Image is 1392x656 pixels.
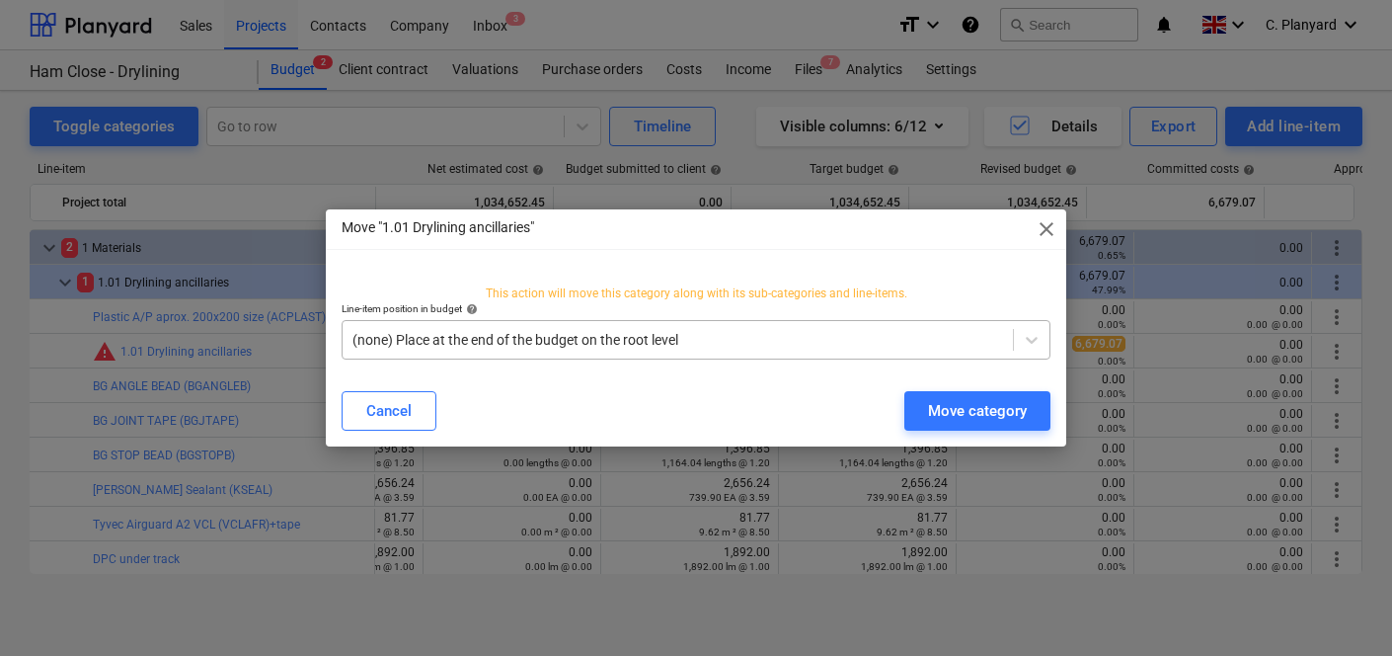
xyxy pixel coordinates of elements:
div: Line-item position in budget [342,302,1050,315]
p: This action will move this category along with its sub-categories and line-items. [342,286,1050,302]
div: Cancel [366,398,412,424]
button: Cancel [342,391,436,431]
iframe: Chat Widget [1293,561,1392,656]
button: Move category [904,391,1050,431]
span: close [1035,217,1058,241]
div: Move category [928,398,1027,424]
span: help [462,303,478,315]
p: Move "1.01 Drylining ancillaries" [342,217,534,238]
